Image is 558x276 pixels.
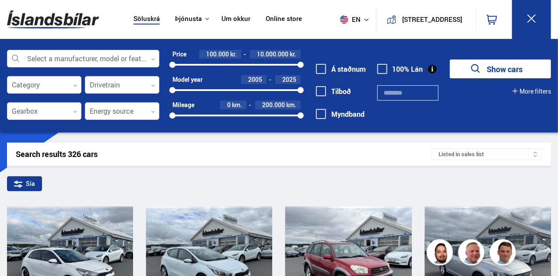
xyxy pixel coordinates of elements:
[133,15,160,24] a: Söluskrá
[206,50,229,58] span: 100.000
[286,101,296,108] span: km.
[316,110,365,118] label: Myndband
[175,15,202,23] button: Þjónusta
[377,65,423,73] label: 100% Lán
[460,241,486,267] img: siFngHWaQ9KaOqBr.png
[432,148,542,160] div: Listed in sales list
[316,87,351,95] label: Tilboð
[337,7,376,32] button: en
[381,7,470,32] a: [STREET_ADDRESS]
[290,51,296,58] span: kr.
[450,59,551,78] button: Show cars
[230,51,237,58] span: kr.
[7,176,42,191] div: Sía
[340,15,348,24] img: svg+xml;base64,PHN2ZyB4bWxucz0iaHR0cDovL3d3dy53My5vcmcvMjAwMC9zdmciIHdpZHRoPSI1MTIiIGhlaWdodD0iNT...
[337,15,358,24] span: en
[316,65,366,73] label: Á staðnum
[257,50,288,58] span: 10.000.000
[232,101,242,108] span: km.
[172,101,194,108] div: Mileage
[428,241,454,267] img: nhp88E3Fdnt1Opn2.png
[400,16,464,23] button: [STREET_ADDRESS]
[7,5,99,34] img: G0Ugv5HjCgRt.svg
[491,241,517,267] img: FbJEzSuNWCJXmdc-.webp
[266,15,302,24] a: Online store
[7,3,33,30] button: Open LiveChat chat widget
[282,75,296,84] span: 2025
[172,76,203,83] div: Model year
[227,101,231,109] span: 0
[262,101,285,109] span: 200.000
[248,75,262,84] span: 2005
[221,15,250,24] a: Um okkur
[172,51,186,58] div: Price
[16,150,432,159] div: Search results 326 cars
[512,88,551,95] button: More filters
